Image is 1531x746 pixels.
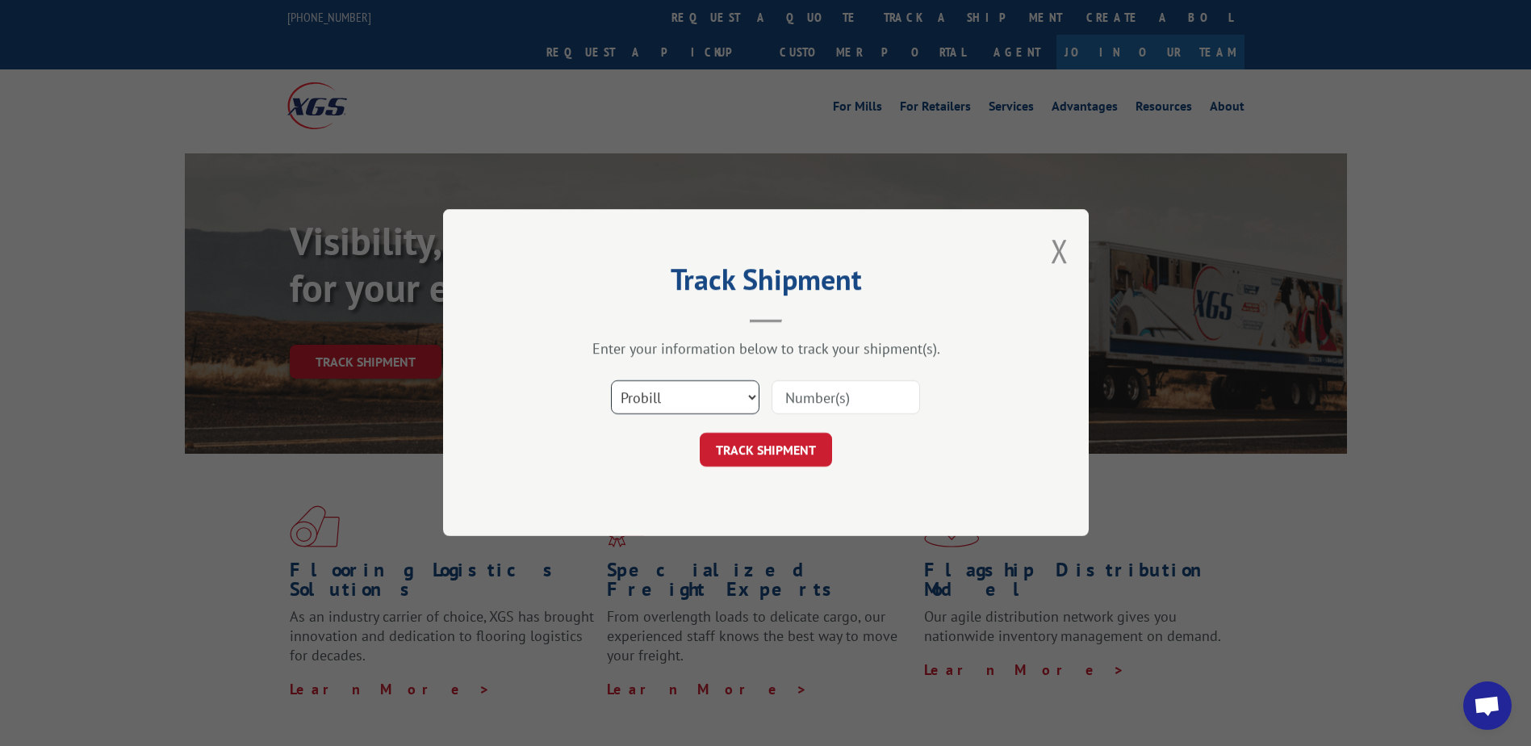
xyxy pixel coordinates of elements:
[1463,681,1512,730] div: Open chat
[524,340,1008,358] div: Enter your information below to track your shipment(s).
[772,381,920,415] input: Number(s)
[524,268,1008,299] h2: Track Shipment
[1051,229,1069,272] button: Close modal
[700,434,832,467] button: TRACK SHIPMENT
